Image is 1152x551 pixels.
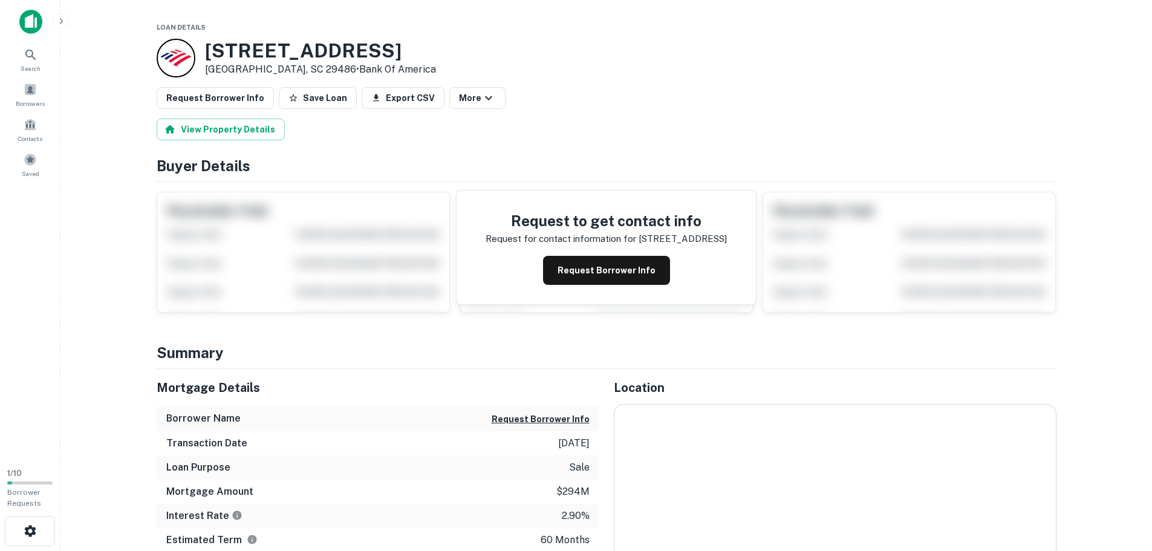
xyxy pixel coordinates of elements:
[157,342,1056,364] h4: Summary
[359,64,436,75] a: Bank Of America
[166,533,258,547] h6: Estimated Term
[19,10,42,34] img: capitalize-icon.png
[492,412,590,426] button: Request Borrower Info
[558,436,590,451] p: [DATE]
[21,64,41,73] span: Search
[1092,454,1152,512] iframe: Chat Widget
[4,43,57,76] a: Search
[279,87,357,109] button: Save Loan
[205,39,436,62] h3: [STREET_ADDRESS]
[205,62,436,77] p: [GEOGRAPHIC_DATA], SC 29486 •
[449,87,506,109] button: More
[166,411,241,426] h6: Borrower Name
[4,148,57,181] a: Saved
[562,509,590,523] p: 2.90%
[4,113,57,146] a: Contacts
[166,436,247,451] h6: Transaction Date
[556,484,590,499] p: $294m
[4,78,57,111] a: Borrowers
[22,169,39,178] span: Saved
[614,379,1056,397] h5: Location
[7,469,22,478] span: 1 / 10
[157,24,206,31] span: Loan Details
[166,484,253,499] h6: Mortgage Amount
[166,509,242,523] h6: Interest Rate
[362,87,444,109] button: Export CSV
[157,155,1056,177] h4: Buyer Details
[157,379,599,397] h5: Mortgage Details
[639,232,727,246] p: [STREET_ADDRESS]
[18,134,42,143] span: Contacts
[247,534,258,545] svg: Term is based on a standard schedule for this type of loan.
[486,210,727,232] h4: Request to get contact info
[569,460,590,475] p: sale
[543,256,670,285] button: Request Borrower Info
[486,232,636,246] p: Request for contact information for
[166,460,230,475] h6: Loan Purpose
[541,533,590,547] p: 60 months
[7,488,41,507] span: Borrower Requests
[157,87,274,109] button: Request Borrower Info
[16,99,45,108] span: Borrowers
[232,510,242,521] svg: The interest rates displayed on the website are for informational purposes only and may be report...
[157,119,285,140] button: View Property Details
